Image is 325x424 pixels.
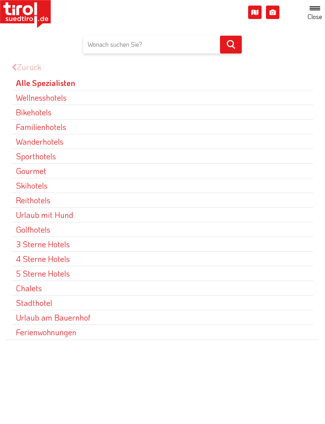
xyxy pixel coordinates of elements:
a: Urlaub am Bauernhof [12,310,313,325]
button: Toggle navigation [305,5,325,20]
input: Wonach suchen Sie? [83,36,242,53]
a: Alle Spezialisten [12,76,313,90]
a: 4 Sterne Hotels [12,252,313,266]
a: Chalets [12,281,313,295]
a: Wellnesshotels [12,90,313,105]
i: Fotogalerie [266,6,279,19]
a: Stadthotel [12,296,313,310]
a: Ferienwohnungen [12,325,313,339]
a: Sporthotels [12,149,313,163]
a: Familienhotels [12,120,313,134]
a: Reithotels [12,193,313,207]
div: Zurück [12,61,313,73]
a: Bikehotels [12,105,313,119]
a: Gourmet [12,164,313,178]
i: Karte öffnen [248,6,262,19]
a: Skihotels [12,178,313,193]
a: Golfhotels [12,222,313,237]
a: Wanderhotels [12,134,313,149]
a: 5 Sterne Hotels [12,266,313,281]
a: Urlaub mit Hund [12,208,313,222]
a: 3 Sterne Hotels [12,237,313,251]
